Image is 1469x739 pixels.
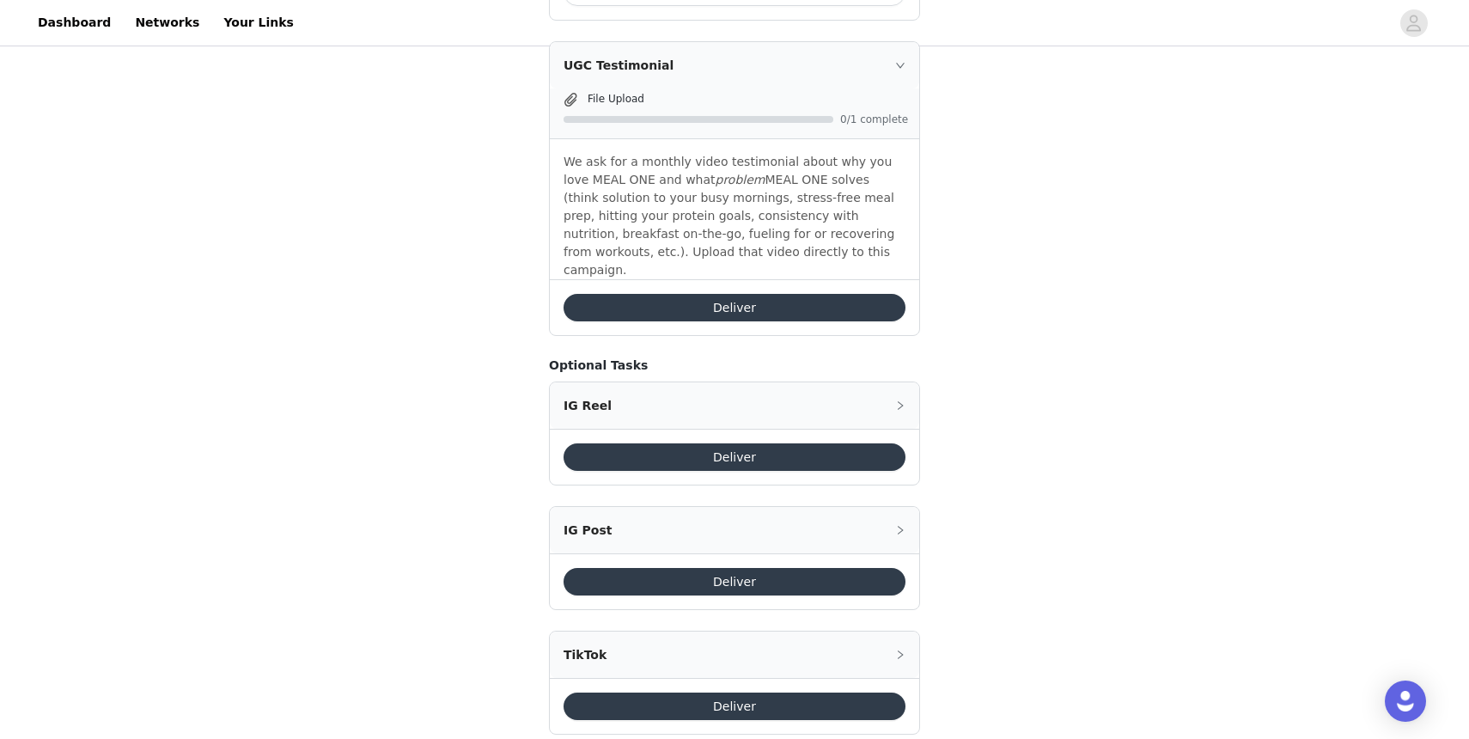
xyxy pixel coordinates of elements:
i: icon: right [895,525,905,535]
a: Networks [125,3,210,42]
i: icon: right [895,60,905,70]
div: Open Intercom Messenger [1385,681,1426,722]
button: Deliver [564,443,905,471]
span: 0/1 complete [840,114,909,125]
div: icon: rightIG Post [550,507,919,553]
i: icon: right [895,650,905,660]
button: Deliver [564,294,905,321]
div: avatar [1405,9,1422,37]
button: Deliver [564,693,905,720]
h4: Optional Tasks [549,357,920,375]
div: icon: rightIG Reel [550,382,919,429]
div: icon: rightTikTok [550,632,919,678]
button: Deliver [564,568,905,595]
span: File Upload [588,93,644,105]
em: problem [716,173,765,186]
i: icon: right [895,400,905,411]
a: Your Links [213,3,304,42]
a: Dashboard [27,3,121,42]
div: icon: rightUGC Testimonial [550,42,919,89]
p: We ask for a monthly video testimonial about why you love MEAL ONE and what MEAL ONE solves (thin... [564,153,905,279]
